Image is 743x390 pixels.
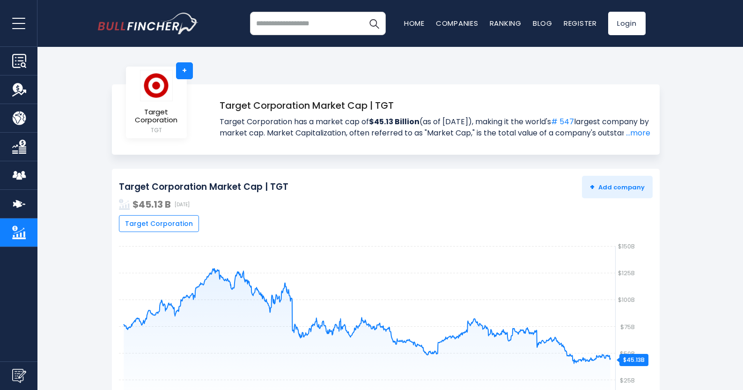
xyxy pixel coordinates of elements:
[620,349,635,358] text: $50B
[564,18,597,28] a: Register
[590,183,645,191] span: Add company
[133,108,179,124] span: Target Corporation
[220,98,650,112] h1: Target Corporation Market Cap | TGT
[624,127,650,139] a: ...more
[119,199,130,210] img: addasd
[175,202,190,208] span: [DATE]
[132,198,171,211] strong: $45.13 B
[98,13,199,34] img: bullfincher logo
[620,376,635,385] text: $25B
[618,269,635,277] text: $125B
[619,354,648,366] div: $45.13B
[618,295,635,304] text: $100B
[582,176,653,198] button: +Add company
[140,70,173,101] img: logo
[436,18,478,28] a: Companies
[362,12,386,35] button: Search
[533,18,552,28] a: Blog
[220,116,650,139] span: Target Corporation has a market cap of (as of [DATE]), making it the world's largest company by m...
[119,181,288,193] h2: Target Corporation Market Cap | TGT
[620,322,635,331] text: $75B
[369,116,419,127] strong: $45.13 Billion
[608,12,646,35] a: Login
[590,181,595,192] strong: +
[551,116,574,127] a: # 547
[176,62,193,79] a: +
[404,18,425,28] a: Home
[618,242,635,251] text: $150B
[133,69,180,135] a: Target Corporation TGT
[98,13,199,34] a: Go to homepage
[125,219,193,228] span: Target Corporation
[133,126,179,135] small: TGT
[490,18,522,28] a: Ranking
